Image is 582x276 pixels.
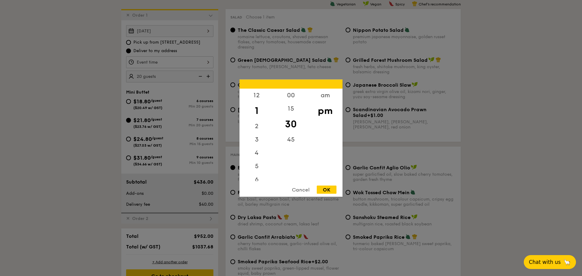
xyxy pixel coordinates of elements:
div: Cancel [286,185,316,194]
div: 6 [239,173,274,186]
div: 3 [239,133,274,146]
div: 4 [239,146,274,159]
div: 5 [239,159,274,173]
div: 12 [239,88,274,102]
div: OK [317,185,336,194]
div: 2 [239,119,274,133]
div: 00 [274,88,308,102]
div: pm [308,102,342,119]
div: 15 [274,102,308,115]
span: 🦙 [563,258,571,266]
span: Chat with us [529,259,561,265]
div: 45 [274,133,308,146]
div: 30 [274,115,308,133]
button: Chat with us🦙 [524,255,576,269]
div: 1 [239,102,274,119]
div: am [308,88,342,102]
